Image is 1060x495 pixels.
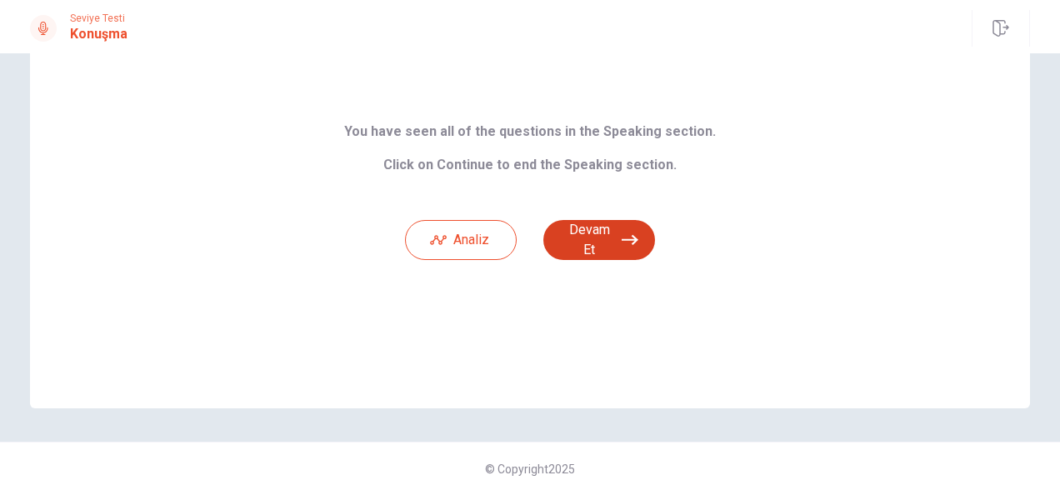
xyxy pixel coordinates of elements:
span: Seviye Testi [70,12,127,24]
h1: Konuşma [70,24,127,44]
span: © Copyright 2025 [485,462,575,476]
button: Devam Et [543,220,655,260]
b: You have seen all of the questions in the Speaking section. Click on Continue to end the Speaking... [344,123,716,172]
button: Analiz [405,220,517,260]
